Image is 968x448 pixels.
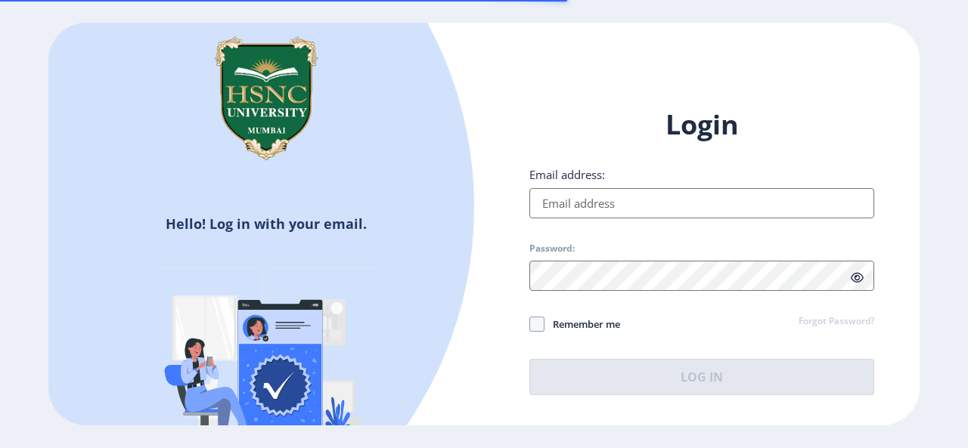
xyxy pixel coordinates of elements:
[529,167,605,182] label: Email address:
[191,23,342,174] img: hsnc.png
[529,243,575,255] label: Password:
[529,359,874,395] button: Log In
[529,188,874,218] input: Email address
[529,107,874,143] h1: Login
[544,315,620,333] span: Remember me
[799,315,874,329] a: Forgot Password?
